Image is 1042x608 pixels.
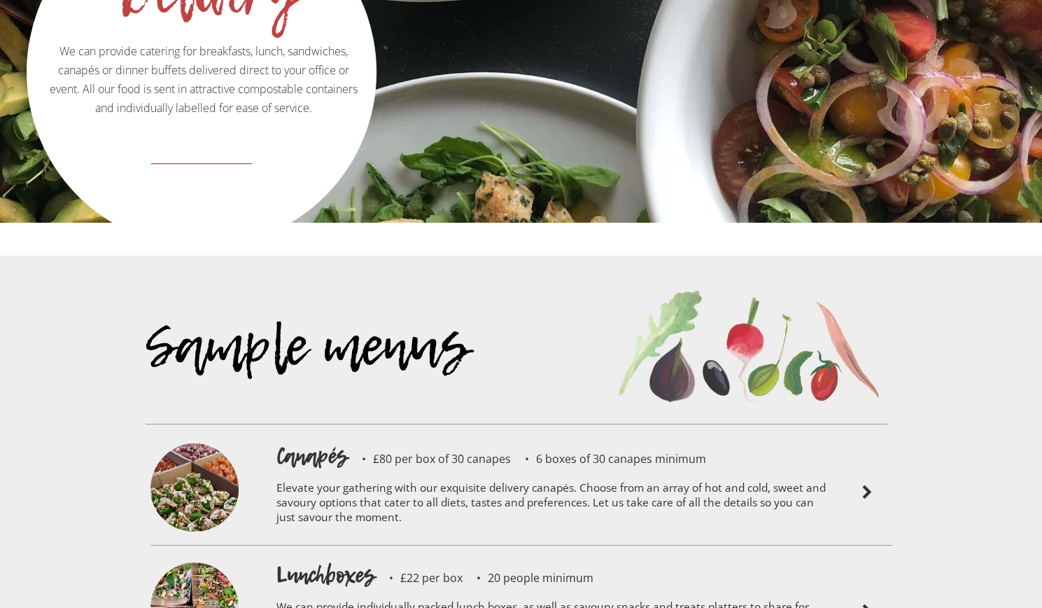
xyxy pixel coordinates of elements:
[375,572,463,583] p: £22 per box
[348,453,511,464] p: £80 per box of 30 canapes
[463,572,593,583] p: 20 people minimum
[151,148,252,166] strong: __________________
[29,141,374,190] a: __________________
[511,453,706,464] p: 6 boxes of 30 canapes minimum
[146,338,602,424] div: Sample menus
[276,471,829,538] p: Elevate your gathering with our exquisite delivery canapés. Choose from an array of hot and cold,...
[276,560,375,590] h1: Lunchboxes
